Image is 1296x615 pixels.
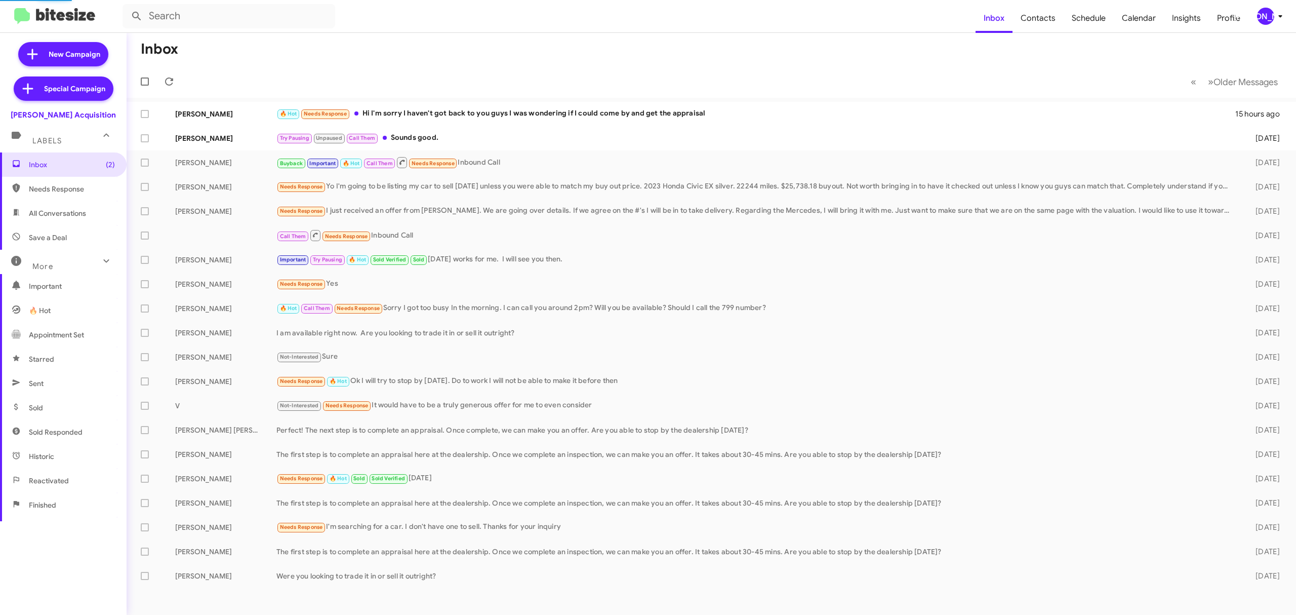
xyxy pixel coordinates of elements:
div: [PERSON_NAME] [175,303,276,314]
a: Insights [1164,4,1209,33]
div: [PERSON_NAME] [175,571,276,581]
span: Important [280,256,306,263]
div: The first step is to complete an appraisal here at the dealership. Once we complete an inspection... [276,547,1236,557]
div: [DATE] [1236,498,1288,508]
div: Sounds good. [276,132,1236,144]
div: [PERSON_NAME] [175,109,276,119]
div: [PERSON_NAME] [1257,8,1274,25]
div: I'm searching for a car. I don't have one to sell. Thanks for your inquiry [276,521,1236,533]
span: Calendar [1114,4,1164,33]
div: [PERSON_NAME] [175,449,276,459]
div: I am available right now. Are you looking to trade it in or sell it outright? [276,328,1236,338]
div: [DATE] [1236,255,1288,265]
span: Reactivated [29,476,69,486]
span: Needs Response [29,184,115,194]
span: Needs Response [280,524,323,530]
button: [PERSON_NAME] [1248,8,1285,25]
span: Appointment Set [29,330,84,340]
span: Call Them [304,305,330,312]
span: Not-Interested [280,402,319,409]
a: New Campaign [18,42,108,66]
span: Needs Response [325,233,368,240]
button: Previous [1185,71,1202,92]
span: Needs Response [337,305,380,312]
div: [DATE] [1236,158,1288,168]
span: Needs Response [280,475,323,482]
span: 🔥 Hot [29,305,51,316]
div: [DATE] [1236,547,1288,557]
div: The first step is to complete an appraisal here at the dealership. Once we complete an inspection... [276,449,1236,459]
div: V [175,401,276,411]
div: [DATE] [1236,328,1288,338]
span: Sold Responded [29,427,83,437]
span: (2) [106,160,115,170]
span: Try Pausing [313,256,342,263]
span: Needs Response [280,208,323,214]
span: Call Them [280,233,306,240]
span: Call Them [349,135,375,141]
div: [DATE] [1236,206,1288,216]
span: Profile [1209,4,1248,33]
div: Ok I will try to stop by [DATE]. Do to work I will not be able to make it before then [276,375,1236,387]
div: It would have to be a truly generous offer for me to even consider [276,400,1236,411]
div: [DATE] [1236,352,1288,362]
input: Search [123,4,335,28]
span: More [32,262,53,271]
div: [PERSON_NAME] [175,498,276,508]
span: Sold Verified [372,475,405,482]
div: [DATE] [1236,230,1288,241]
div: Hi I'm sorry I haven't got back to you guys I was wondering if I could come by and get the appraisal [276,108,1235,120]
span: Needs Response [304,110,347,117]
div: [PERSON_NAME] [175,158,276,168]
span: Unpaused [316,135,342,141]
div: Yo I'm going to be listing my car to sell [DATE] unless you were able to match my buy out price. ... [276,181,1236,193]
div: Yes [276,278,1236,290]
span: Finished [29,500,56,510]
span: Buyback [280,160,303,167]
span: Labels [32,136,62,145]
span: Inbox [29,160,115,170]
div: I just received an offer from [PERSON_NAME]. We are going over details. If we agree on the #'s I ... [276,205,1236,217]
span: » [1208,75,1213,88]
div: [PERSON_NAME] [175,255,276,265]
span: 🔥 Hot [330,378,347,385]
span: Sold [413,256,425,263]
span: Special Campaign [44,84,105,94]
span: 🔥 Hot [330,475,347,482]
div: Inbound Call [276,229,1236,242]
a: Schedule [1064,4,1114,33]
span: Try Pausing [280,135,309,141]
span: All Conversations [29,208,86,218]
div: [PERSON_NAME] [175,522,276,532]
span: Starred [29,354,54,364]
div: [PERSON_NAME] [175,474,276,484]
div: [PERSON_NAME] [PERSON_NAME] [175,425,276,435]
span: Needs Response [326,402,369,409]
div: [DATE] works for me. I will see you then. [276,254,1236,265]
a: Contacts [1012,4,1064,33]
div: [DATE] [1236,522,1288,532]
div: Inbound Call [276,156,1236,169]
div: [PERSON_NAME] [175,133,276,143]
div: 15 hours ago [1235,109,1288,119]
h1: Inbox [141,41,178,57]
span: Sold [29,403,43,413]
span: Sent [29,378,44,389]
div: [PERSON_NAME] Acquisition [11,110,116,120]
a: Inbox [976,4,1012,33]
span: Older Messages [1213,76,1278,88]
div: [DATE] [1236,474,1288,484]
div: [PERSON_NAME] [175,547,276,557]
nav: Page navigation example [1185,71,1284,92]
div: Were you looking to trade it in or sell it outright? [276,571,1236,581]
div: [DATE] [1236,376,1288,387]
div: [DATE] [1236,401,1288,411]
button: Next [1202,71,1284,92]
span: Sold [353,475,365,482]
span: Needs Response [280,378,323,385]
div: [PERSON_NAME] [175,279,276,289]
span: Call Them [367,160,393,167]
span: 🔥 Hot [280,110,297,117]
span: Sold Verified [373,256,407,263]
